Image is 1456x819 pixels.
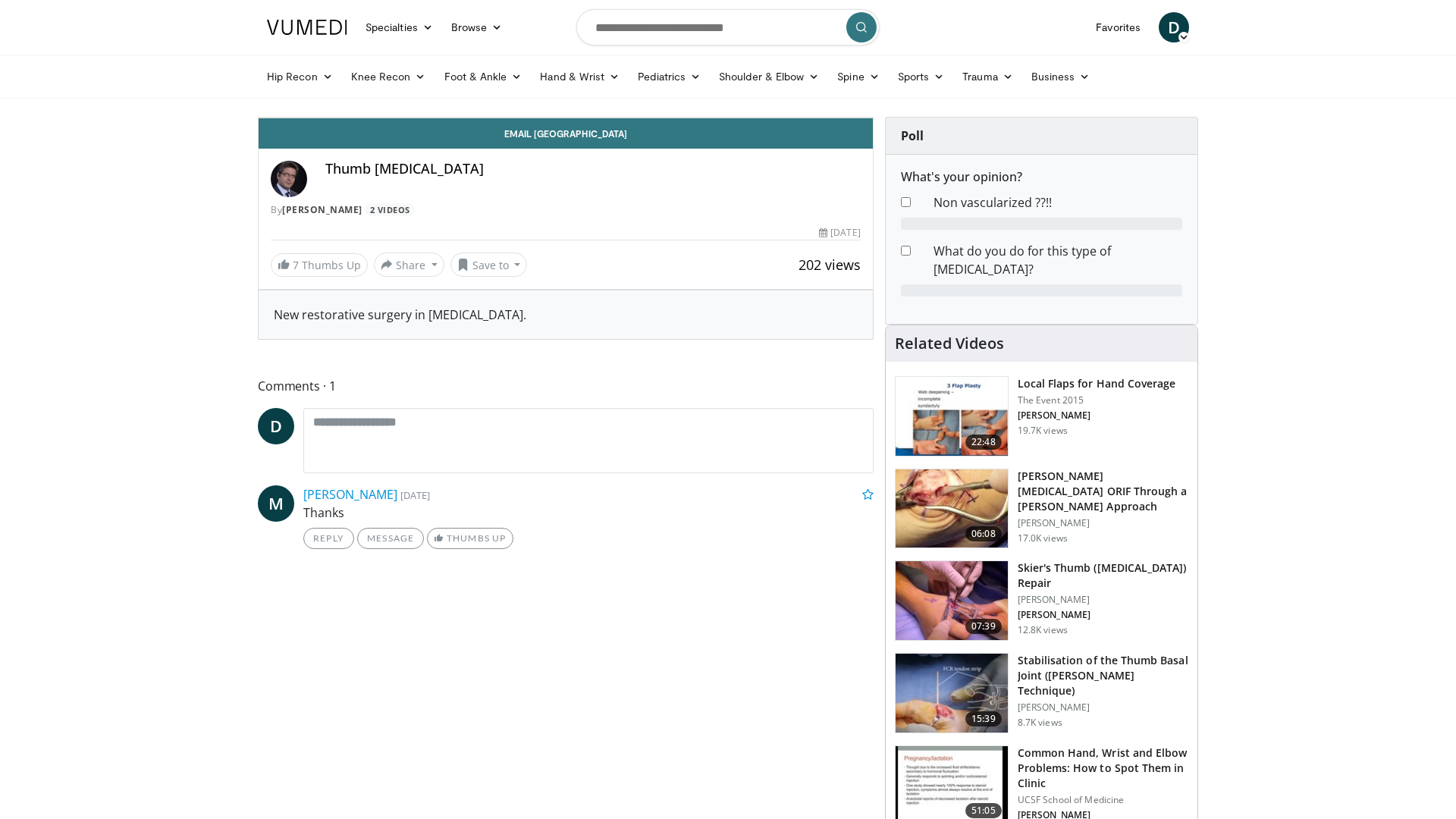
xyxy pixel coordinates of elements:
[374,253,444,277] button: Share
[274,306,858,324] div: New restorative surgery in [MEDICAL_DATA].
[1018,594,1188,606] p: [PERSON_NAME]
[896,377,1008,456] img: b6f583b7-1888-44fa-9956-ce612c416478.150x105_q85_crop-smart_upscale.jpg
[303,528,354,549] a: Reply
[258,376,874,396] span: Comments 1
[1018,624,1068,636] p: 12.8K views
[356,12,442,42] a: Specialties
[1018,701,1188,714] p: [PERSON_NAME]
[965,711,1002,726] span: 15:39
[901,170,1182,184] h6: What's your opinion?
[303,504,874,522] p: Thanks
[293,258,299,272] span: 7
[953,61,1022,92] a: Trauma
[965,803,1002,818] span: 51:05
[325,161,861,177] h4: Thumb [MEDICAL_DATA]
[895,376,1188,457] a: 22:48 Local Flaps for Hand Coverage The Event 2015 [PERSON_NAME] 19.7K views
[342,61,435,92] a: Knee Recon
[258,61,342,92] a: Hip Recon
[1018,517,1188,529] p: [PERSON_NAME]
[895,469,1188,549] a: 06:08 [PERSON_NAME][MEDICAL_DATA] ORIF Through a [PERSON_NAME] Approach [PERSON_NAME] 17.0K views
[259,118,873,149] a: Email [GEOGRAPHIC_DATA]
[1022,61,1100,92] a: Business
[435,61,532,92] a: Foot & Ankle
[1159,12,1189,42] a: D
[895,560,1188,641] a: 07:39 Skier's Thumb ([MEDICAL_DATA]) Repair [PERSON_NAME] [PERSON_NAME] 12.8K views
[1018,425,1068,437] p: 19.7K views
[258,485,294,522] a: M
[965,526,1002,541] span: 06:08
[1018,532,1068,544] p: 17.0K views
[828,61,888,92] a: Spine
[271,253,368,277] a: 7 Thumbs Up
[901,127,924,144] strong: Poll
[282,203,362,216] a: [PERSON_NAME]
[1018,609,1188,621] p: [PERSON_NAME]
[1018,469,1188,514] h3: [PERSON_NAME][MEDICAL_DATA] ORIF Through a [PERSON_NAME] Approach
[710,61,828,92] a: Shoulder & Elbow
[531,61,629,92] a: Hand & Wrist
[799,256,861,274] span: 202 views
[357,528,424,549] a: Message
[922,193,1194,212] dd: Non vascularized ??!!
[267,20,347,35] img: VuMedi Logo
[400,488,430,502] small: [DATE]
[922,242,1194,278] dd: What do you do for this type of [MEDICAL_DATA]?
[895,653,1188,733] a: 15:39 Stabilisation of the Thumb Basal Joint ([PERSON_NAME] Technique) [PERSON_NAME] 8.7K views
[365,203,415,216] a: 2 Videos
[896,654,1008,733] img: abbb8fbb-6d8f-4f51-8ac9-71c5f2cab4bf.150x105_q85_crop-smart_upscale.jpg
[258,408,294,444] a: D
[576,9,880,45] input: Search topics, interventions
[1018,745,1188,791] h3: Common Hand, Wrist and Elbow Problems: How to Spot Them in Clinic
[1018,717,1062,729] p: 8.7K views
[303,486,397,503] a: [PERSON_NAME]
[895,334,1004,353] h4: Related Videos
[427,528,513,549] a: Thumbs Up
[271,161,307,197] img: Avatar
[1018,653,1188,698] h3: Stabilisation of the Thumb Basal Joint ([PERSON_NAME] Technique)
[965,435,1002,450] span: 22:48
[1018,409,1176,422] p: [PERSON_NAME]
[271,203,861,217] div: By
[965,619,1002,634] span: 07:39
[450,253,528,277] button: Save to
[1018,376,1176,391] h3: Local Flaps for Hand Coverage
[1018,794,1188,806] p: UCSF School of Medicine
[819,226,860,240] div: [DATE]
[442,12,512,42] a: Browse
[1087,12,1150,42] a: Favorites
[1018,560,1188,591] h3: Skier's Thumb ([MEDICAL_DATA]) Repair
[889,61,954,92] a: Sports
[1018,394,1176,406] p: The Event 2015
[896,561,1008,640] img: cf79e27c-792e-4c6a-b4db-18d0e20cfc31.150x105_q85_crop-smart_upscale.jpg
[259,118,873,118] video-js: Video Player
[629,61,710,92] a: Pediatrics
[896,469,1008,548] img: af335e9d-3f89-4d46-97d1-d9f0cfa56dd9.150x105_q85_crop-smart_upscale.jpg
